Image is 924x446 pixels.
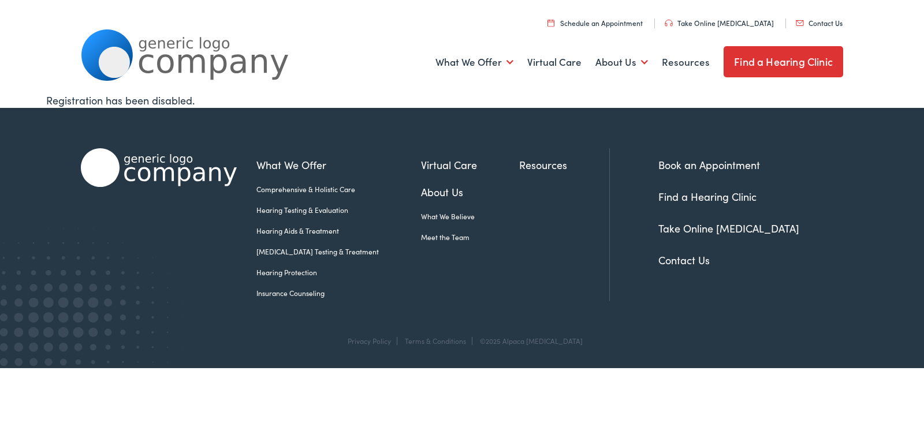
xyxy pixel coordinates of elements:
a: [MEDICAL_DATA] Testing & Treatment [256,246,421,257]
img: Alpaca Audiology [81,148,237,187]
a: What We Offer [435,41,513,84]
a: Virtual Care [421,157,519,173]
a: Find a Hearing Clinic [724,46,843,77]
a: Comprehensive & Holistic Care [256,184,421,194]
a: Take Online [MEDICAL_DATA] [665,18,774,28]
img: utility icon [665,20,673,27]
img: utility icon [547,19,554,27]
a: Virtual Care [527,41,582,84]
a: What We Offer [256,157,421,173]
a: About Us [595,41,648,84]
a: Schedule an Appointment [547,18,643,28]
a: Privacy Policy [348,336,391,346]
a: Take Online [MEDICAL_DATA] [658,221,799,235]
a: Terms & Conditions [405,336,466,346]
a: Hearing Protection [256,267,421,278]
a: Insurance Counseling [256,288,421,298]
div: Registration has been disabled. [46,92,878,108]
a: Contact Us [658,253,710,267]
a: Hearing Testing & Evaluation [256,205,421,215]
a: Resources [662,41,710,84]
img: utility icon [796,20,804,26]
div: ©2025 Alpaca [MEDICAL_DATA] [474,337,583,345]
a: Book an Appointment [658,158,760,172]
a: Find a Hearing Clinic [658,189,757,204]
a: What We Believe [421,211,519,222]
a: About Us [421,184,519,200]
a: Hearing Aids & Treatment [256,226,421,236]
a: Meet the Team [421,232,519,242]
a: Contact Us [796,18,843,28]
a: Resources [519,157,609,173]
